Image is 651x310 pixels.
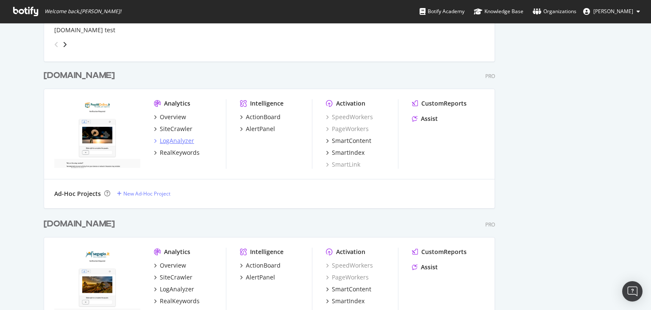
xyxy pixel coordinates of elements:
a: [DOMAIN_NAME] [44,218,118,230]
a: Overview [154,113,186,121]
span: Welcome back, [PERSON_NAME] ! [45,8,121,15]
a: New Ad-Hoc Project [117,190,170,197]
a: SiteCrawler [154,273,192,282]
div: Ad-Hoc Projects [54,190,101,198]
a: Assist [412,263,438,271]
div: [DOMAIN_NAME] [44,70,115,82]
a: AlertPanel [240,125,275,133]
a: RealKeywords [154,297,200,305]
a: [DOMAIN_NAME] test [54,26,115,34]
div: SiteCrawler [160,273,192,282]
div: Activation [336,248,365,256]
div: ActionBoard [246,261,281,270]
div: Overview [160,261,186,270]
div: RealKeywords [160,297,200,305]
a: SmartIndex [326,297,364,305]
div: Assist [421,115,438,123]
a: AlertPanel [240,273,275,282]
div: Overview [160,113,186,121]
span: Gianluca Mileo [593,8,633,15]
div: Botify Academy [420,7,465,16]
div: New Ad-Hoc Project [123,190,170,197]
a: RealKeywords [154,148,200,157]
div: Intelligence [250,248,284,256]
a: CustomReports [412,248,467,256]
div: RealKeywords [160,148,200,157]
div: SmartIndex [332,297,364,305]
div: Pro [485,221,495,228]
a: LogAnalyzer [154,285,194,293]
div: Assist [421,263,438,271]
div: [DOMAIN_NAME] [44,218,115,230]
a: CustomReports [412,99,467,108]
a: Assist [412,115,438,123]
div: CustomReports [421,248,467,256]
div: Intelligence [250,99,284,108]
div: Knowledge Base [474,7,523,16]
a: SmartLink [326,160,360,169]
div: SmartContent [332,137,371,145]
a: SmartContent [326,285,371,293]
button: [PERSON_NAME] [576,5,647,18]
div: AlertPanel [246,273,275,282]
a: Overview [154,261,186,270]
div: ActionBoard [246,113,281,121]
div: SiteCrawler [160,125,192,133]
div: SmartContent [332,285,371,293]
div: Analytics [164,248,190,256]
a: SiteCrawler [154,125,192,133]
a: SmartIndex [326,148,364,157]
a: SpeedWorkers [326,261,373,270]
a: ActionBoard [240,261,281,270]
div: Analytics [164,99,190,108]
div: Activation [336,99,365,108]
div: Open Intercom Messenger [622,281,643,302]
div: Organizations [533,7,576,16]
a: SpeedWorkers [326,113,373,121]
div: CustomReports [421,99,467,108]
a: [DOMAIN_NAME] [44,70,118,82]
div: AlertPanel [246,125,275,133]
div: angle-left [51,38,62,51]
a: SmartContent [326,137,371,145]
div: LogAnalyzer [160,285,194,293]
div: SmartIndex [332,148,364,157]
a: PageWorkers [326,273,369,282]
img: prestitionline.it [54,99,140,168]
a: LogAnalyzer [154,137,194,145]
div: LogAnalyzer [160,137,194,145]
div: Pro [485,73,495,80]
div: angle-right [62,40,68,49]
a: ActionBoard [240,113,281,121]
a: PageWorkers [326,125,369,133]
